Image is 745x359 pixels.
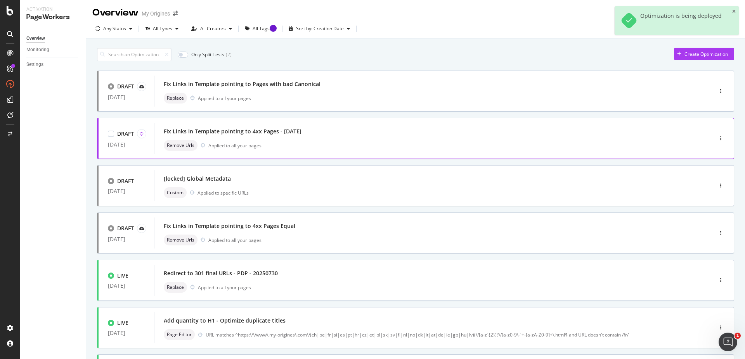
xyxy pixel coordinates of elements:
[188,22,235,35] button: All Creators
[270,25,277,32] div: Tooltip anchor
[191,51,224,58] div: Only Split Tests
[117,224,134,232] div: DRAFT
[198,190,249,196] div: Applied to specific URLs
[167,96,184,100] span: Replace
[108,283,145,289] div: [DATE]
[26,35,80,43] a: Overview
[26,46,49,54] div: Monitoring
[253,26,270,31] div: All Tags
[26,6,80,13] div: Activation
[167,143,194,148] span: Remove Urls
[684,51,728,57] div: Create Optimization
[198,95,251,102] div: Applied to all your pages
[719,333,737,351] iframe: Intercom live chat
[108,236,145,242] div: [DATE]
[164,329,195,340] div: neutral label
[117,130,134,138] div: DRAFT
[108,142,145,148] div: [DATE]
[640,12,722,29] div: Optimization is being deployed
[108,330,145,336] div: [DATE]
[296,26,344,31] div: Sort by: Creation Date
[167,238,194,242] span: Remove Urls
[208,237,262,243] div: Applied to all your pages
[200,26,226,31] div: All Creators
[732,9,736,14] div: close toast
[226,51,232,58] div: ( 2 )
[92,22,135,35] button: Any Status
[173,11,178,16] div: arrow-right-arrow-left
[142,22,182,35] button: All Types
[167,285,184,290] span: Replace
[164,222,295,230] div: Fix Links in Template pointing to 4xx Pages Equal
[198,284,251,291] div: Applied to all your pages
[97,48,172,61] input: Search an Optimization
[117,272,128,280] div: LIVE
[164,317,286,324] div: Add quantity to H1 - Optimize duplicate titles
[26,60,80,69] a: Settings
[117,177,134,185] div: DRAFT
[108,94,145,100] div: [DATE]
[167,190,184,195] span: Custom
[208,142,262,149] div: Applied to all your pages
[142,10,170,17] div: My Origines
[164,282,187,293] div: neutral label
[242,22,279,35] button: All Tags
[92,6,139,19] div: Overview
[26,35,45,43] div: Overview
[206,331,680,338] div: URL matches ^https:\/\/www\.my-origines\.com\/(ch|be|fr|si|es|pt|hr|cz|et|pl|sk|sv|fi|nl|no|dk|it...
[286,22,353,35] button: Sort by: Creation Date
[674,48,734,60] button: Create Optimization
[735,333,741,339] span: 1
[103,26,126,31] div: Any Status
[153,26,172,31] div: All Types
[108,188,145,194] div: [DATE]
[164,187,187,198] div: neutral label
[26,13,80,22] div: PageWorkers
[164,269,278,277] div: Redirect to 301 final URLs - PDP - 20250730
[164,93,187,104] div: neutral label
[164,175,231,183] div: [locked] Global Metadata
[26,46,80,54] a: Monitoring
[164,235,198,245] div: neutral label
[164,80,321,88] div: Fix Links in Template pointing to Pages with bad Canonical
[117,83,134,90] div: DRAFT
[26,60,43,69] div: Settings
[167,332,192,337] span: Page Editor
[117,319,128,327] div: LIVE
[164,140,198,151] div: neutral label
[164,128,301,135] div: Fix Links in Template pointing to 4xx Pages - [DATE]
